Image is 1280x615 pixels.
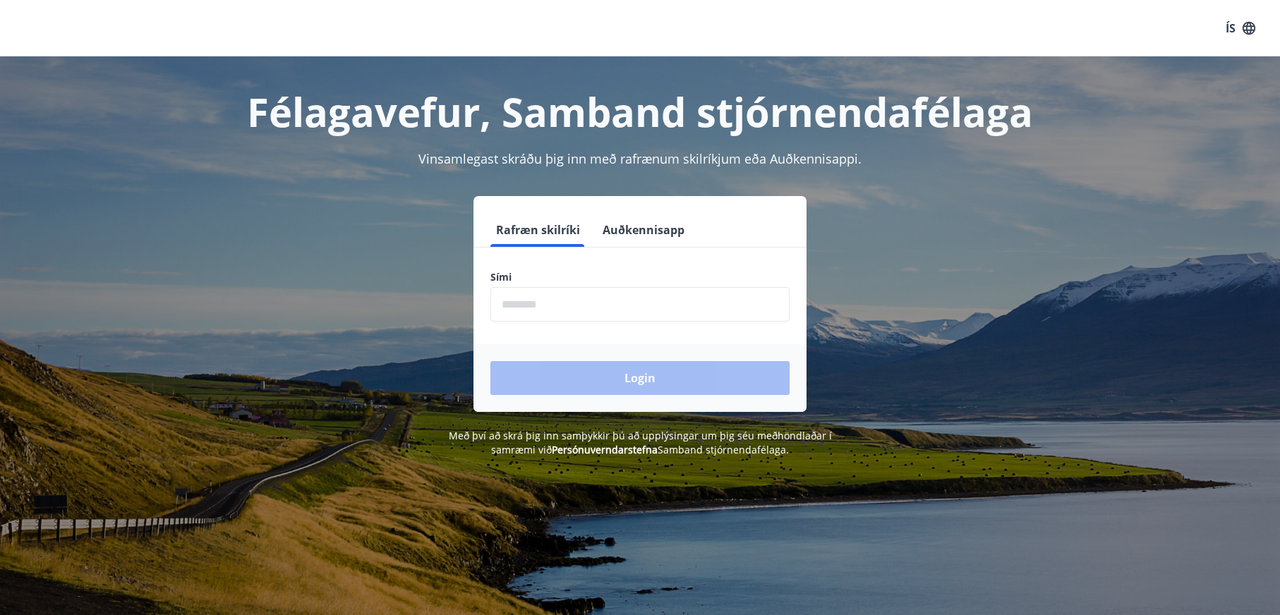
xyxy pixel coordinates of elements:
button: ÍS [1218,16,1263,41]
h1: Félagavefur, Samband stjórnendafélaga [149,85,1131,138]
a: Persónuverndarstefna [552,443,658,456]
label: Sími [490,270,790,284]
span: Með því að skrá þig inn samþykkir þú að upplýsingar um þig séu meðhöndlaðar í samræmi við Samband... [449,429,832,456]
button: Rafræn skilríki [490,213,586,247]
button: Auðkennisapp [597,213,690,247]
span: Vinsamlegast skráðu þig inn með rafrænum skilríkjum eða Auðkennisappi. [418,150,862,167]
